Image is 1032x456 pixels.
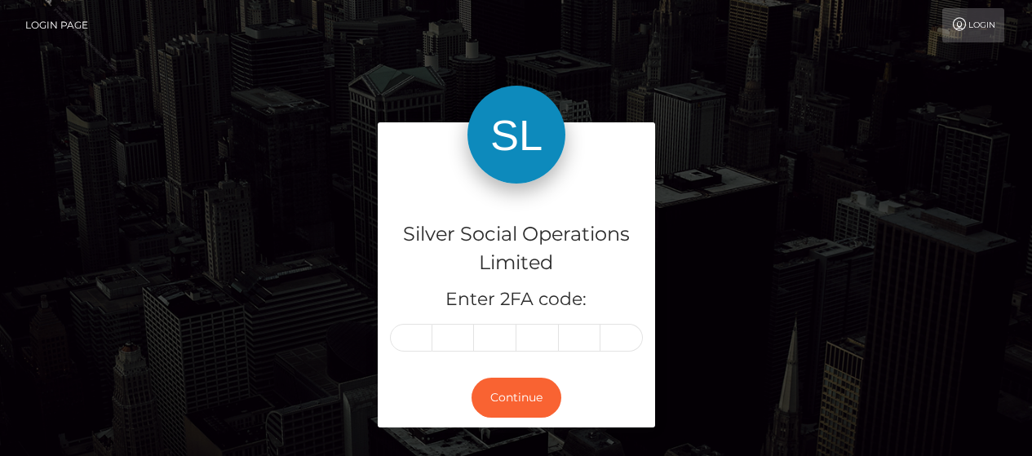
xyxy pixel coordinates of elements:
a: Login Page [25,8,88,42]
img: Silver Social Operations Limited [467,86,565,184]
a: Login [942,8,1004,42]
button: Continue [472,378,561,418]
h5: Enter 2FA code: [390,287,643,312]
h4: Silver Social Operations Limited [390,220,643,277]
